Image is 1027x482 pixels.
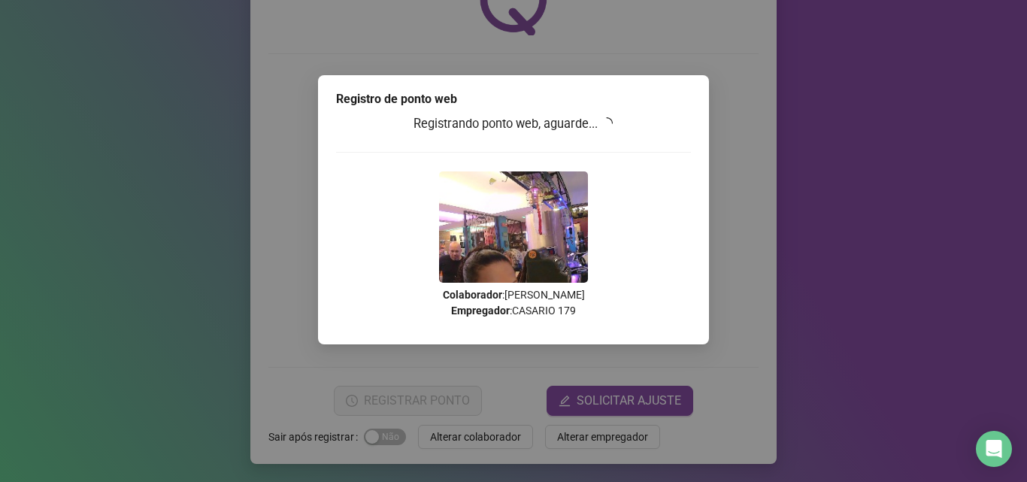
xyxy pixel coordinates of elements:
div: Registro de ponto web [336,90,691,108]
h3: Registrando ponto web, aguarde... [336,114,691,134]
strong: Empregador [451,305,510,317]
strong: Colaborador [443,289,502,301]
p: : [PERSON_NAME] : CASARIO 179 [336,287,691,319]
img: 9k= [439,171,588,283]
div: Open Intercom Messenger [976,431,1012,467]
span: loading [599,116,615,132]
